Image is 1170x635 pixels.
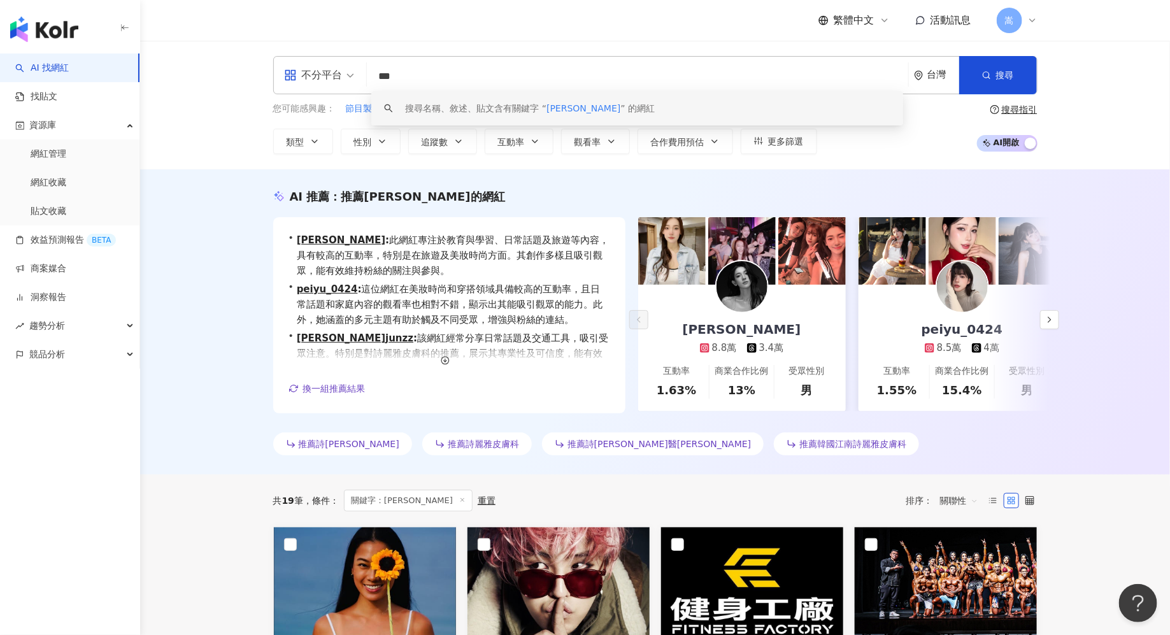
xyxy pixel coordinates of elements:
span: 關鍵字：[PERSON_NAME] [344,490,473,511]
span: environment [914,71,924,80]
div: 受眾性別 [1009,365,1045,378]
a: [PERSON_NAME] [297,234,385,246]
div: • [289,282,610,327]
div: 男 [801,382,813,398]
span: 追蹤數 [422,137,448,147]
button: 互動率 [485,129,553,154]
div: 3.4萬 [759,341,784,355]
span: question-circle [990,105,999,114]
img: post-image [859,217,926,285]
span: 資源庫 [29,111,56,139]
button: 觀看率 [561,129,630,154]
img: post-image [929,217,996,285]
a: 貼文收藏 [31,205,66,218]
div: 4萬 [984,341,1000,355]
img: post-image [708,217,776,285]
span: 類型 [287,137,304,147]
a: 洞察報告 [15,291,66,304]
span: 推薦詩麗雅皮膚科 [448,439,519,449]
a: [PERSON_NAME]junzz [297,332,413,344]
span: 繁體中文 [834,13,874,27]
a: 效益預測報告BETA [15,234,116,246]
span: 嵩 [1005,13,1014,27]
span: 活動訊息 [931,14,971,26]
div: 8.8萬 [712,341,737,355]
div: [PERSON_NAME] [670,320,814,338]
a: 網紅管理 [31,148,66,161]
img: KOL Avatar [937,261,988,312]
div: 搜尋名稱、敘述、貼文含有關鍵字 “ ” 的網紅 [406,101,655,115]
div: 互動率 [663,365,690,378]
span: 此網紅專注於教育與學習、日常話題及旅遊等內容，具有較高的互動率，特別是在旅遊及美妝時尚方面。其創作多樣且吸引觀眾，能有效維持粉絲的關注與參與。 [297,232,610,278]
div: 不分平台 [284,65,343,85]
span: 搜尋 [996,70,1014,80]
a: 找貼文 [15,90,57,103]
div: 台灣 [927,69,959,80]
button: 更多篩選 [741,129,817,154]
span: 推薦詩[PERSON_NAME]醫[PERSON_NAME] [567,439,752,449]
div: • [289,232,610,278]
div: • [289,331,610,376]
span: appstore [284,69,297,82]
img: post-image [638,217,706,285]
button: 性別 [341,129,401,154]
img: logo [10,17,78,42]
div: 互動率 [883,365,910,378]
span: 競品分析 [29,340,65,369]
span: 這位網紅在美妝時尚和穿搭領域具備較高的互動率，且日常話題和家庭內容的觀看率也相對不錯，顯示出其能吸引觀眾的能力。此外，她涵蓋的多元主題有助於觸及不同受眾，增強與粉絲的連結。 [297,282,610,327]
span: 19 [282,496,294,506]
div: 商業合作比例 [935,365,988,378]
span: 節目製作人 [346,103,390,115]
span: 推薦韓國江南詩麗雅皮膚科 [799,439,906,449]
div: 搜尋指引 [1002,104,1038,115]
div: 8.5萬 [937,341,962,355]
span: [PERSON_NAME] [546,103,620,113]
span: search [384,104,393,113]
div: 男 [1022,382,1033,398]
div: 13% [728,382,755,398]
span: 更多篩選 [768,136,804,146]
a: peiyu_04248.5萬4萬互動率1.55%商業合作比例15.4%受眾性別男 [859,285,1066,411]
a: [PERSON_NAME]8.8萬3.4萬互動率1.63%商業合作比例13%受眾性別男 [638,285,846,411]
div: 1.55% [877,382,917,398]
span: 互動率 [498,137,525,147]
span: 您可能感興趣： [273,103,336,115]
span: rise [15,322,24,331]
span: : [358,283,362,295]
div: 重置 [478,496,496,506]
a: searchAI 找網紅 [15,62,69,75]
img: post-image [999,217,1066,285]
div: 排序： [906,490,985,511]
span: 合作費用預估 [651,137,704,147]
span: 換一組推薦結果 [303,383,366,394]
button: 類型 [273,129,333,154]
span: : [385,234,389,246]
iframe: Help Scout Beacon - Open [1119,584,1157,622]
button: 搜尋 [959,56,1037,94]
div: AI 推薦 ： [290,189,505,204]
span: 推薦詩[PERSON_NAME] [299,439,399,449]
span: 性別 [354,137,372,147]
div: 1.63% [657,382,696,398]
a: peiyu_0424 [297,283,358,295]
div: 商業合作比例 [715,365,768,378]
div: peiyu_0424 [909,320,1016,338]
div: 15.4% [942,382,981,398]
span: 觀看率 [574,137,601,147]
button: 換一組推薦結果 [289,379,366,398]
span: 條件 ： [303,496,339,506]
span: 關聯性 [940,490,978,511]
a: 網紅收藏 [31,176,66,189]
button: 節目製作人 [345,102,391,116]
img: post-image [778,217,846,285]
a: 商案媒合 [15,262,66,275]
span: 該網紅經常分享日常話題及交通工具，吸引受眾注意。特別是對詩麗雅皮膚科的推薦，展示其專業性及可信度，能有效提升品牌形象。 [297,331,610,376]
button: 追蹤數 [408,129,477,154]
span: 趨勢分析 [29,311,65,340]
span: 推薦[PERSON_NAME]的網紅 [341,190,504,203]
div: 共 筆 [273,496,303,506]
span: : [413,332,417,344]
div: 受眾性別 [789,365,825,378]
img: KOL Avatar [717,261,767,312]
button: 合作費用預估 [638,129,733,154]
